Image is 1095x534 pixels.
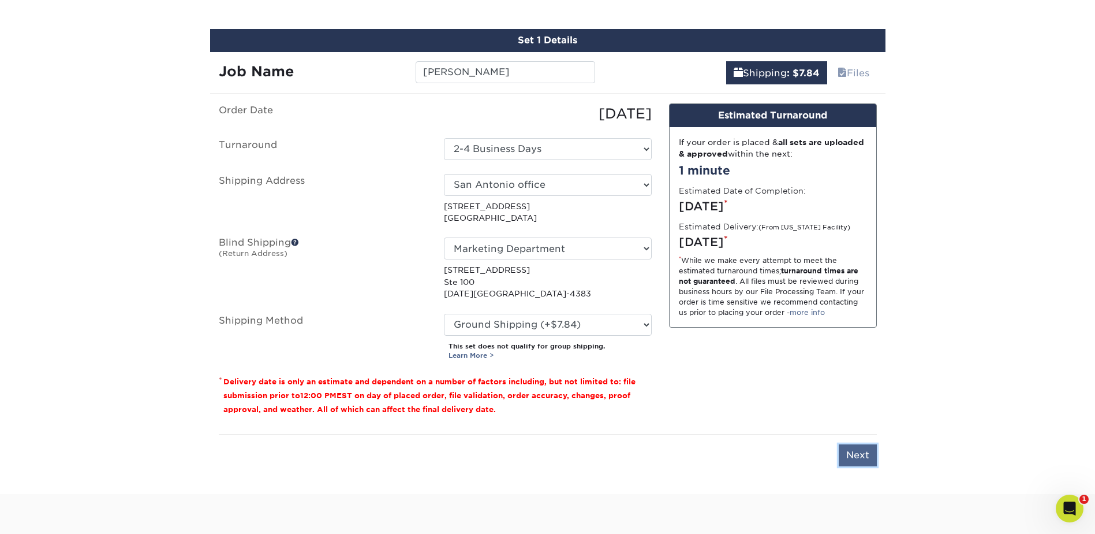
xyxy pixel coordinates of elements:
div: Set 1 Details [210,29,885,52]
label: Estimated Delivery: [679,221,850,232]
div: [DATE] [435,103,660,124]
label: Shipping Address [210,174,435,224]
input: Next [839,444,877,466]
small: (From [US_STATE] Facility) [758,224,850,231]
span: 1 [1079,495,1089,504]
p: [STREET_ADDRESS] [GEOGRAPHIC_DATA] [444,201,652,224]
input: Enter a job name [416,61,595,83]
div: [DATE] [679,198,867,215]
label: Blind Shipping [210,238,435,299]
label: Shipping Method [210,314,435,361]
span: 12:00 PM [300,391,337,400]
b: : $7.84 [787,68,820,79]
div: [DATE] [679,233,867,251]
p: This set does not qualify for group shipping. [449,342,652,361]
iframe: Intercom live chat [1056,495,1083,522]
a: Files [830,61,877,84]
div: 1 minute [679,162,867,179]
small: Delivery date is only an estimate and dependent on a number of factors including, but not limited... [223,377,636,414]
strong: Job Name [219,63,294,80]
label: Estimated Date of Completion: [679,185,806,196]
a: more info [790,308,825,317]
span: shipping [734,68,743,79]
p: [STREET_ADDRESS] Ste 100 [DATE][GEOGRAPHIC_DATA]-4383 [444,264,652,299]
div: While we make every attempt to meet the estimated turnaround times; . All files must be reviewed ... [679,255,867,318]
span: files [838,68,847,79]
label: Order Date [210,103,435,124]
div: Estimated Turnaround [670,104,876,127]
label: Turnaround [210,138,435,160]
small: (Return Address) [219,249,287,258]
a: Shipping: $7.84 [726,61,827,84]
a: Learn More > [449,351,494,359]
div: If your order is placed & within the next: [679,136,867,160]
